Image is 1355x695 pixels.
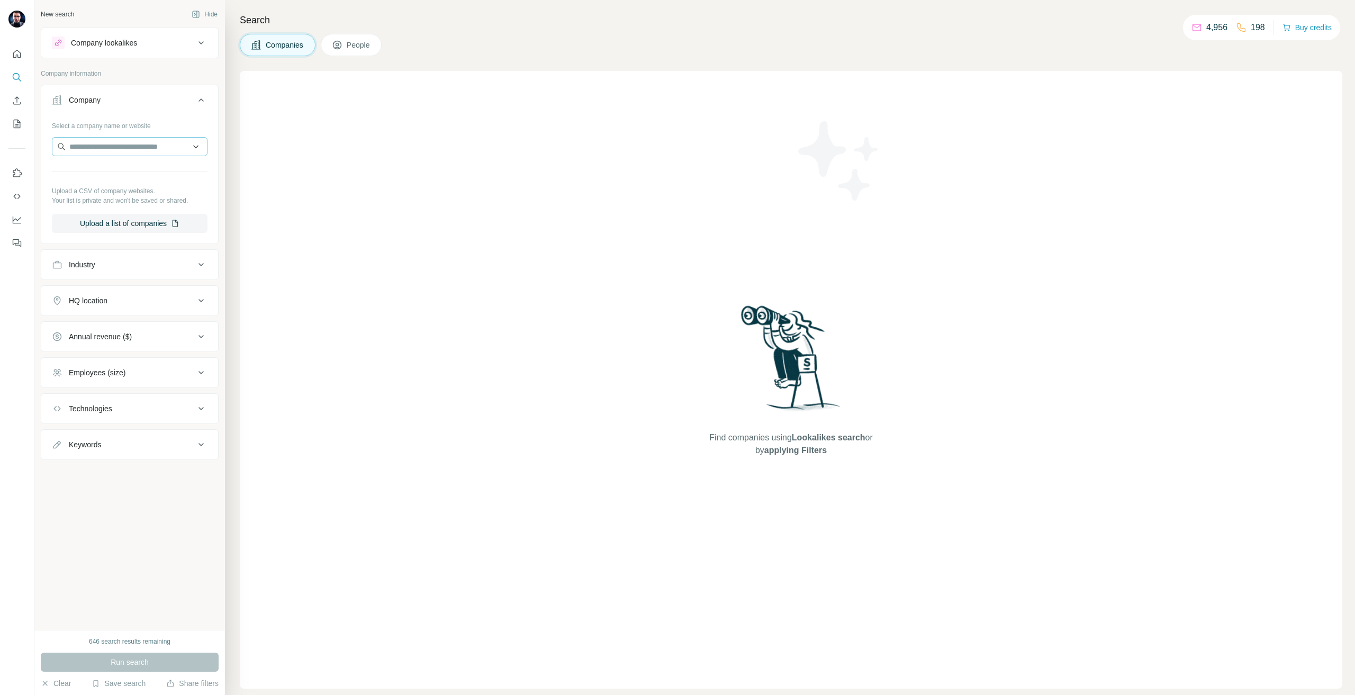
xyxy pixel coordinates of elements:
[8,233,25,252] button: Feedback
[166,678,219,689] button: Share filters
[52,117,207,131] div: Select a company name or website
[8,11,25,28] img: Avatar
[706,431,875,457] span: Find companies using or by
[69,331,132,342] div: Annual revenue ($)
[89,637,170,646] div: 646 search results remaining
[240,13,1342,28] h4: Search
[764,446,827,455] span: applying Filters
[41,69,219,78] p: Company information
[1206,21,1227,34] p: 4,956
[41,678,71,689] button: Clear
[8,164,25,183] button: Use Surfe on LinkedIn
[52,214,207,233] button: Upload a list of companies
[69,367,125,378] div: Employees (size)
[52,196,207,205] p: Your list is private and won't be saved or shared.
[41,288,218,313] button: HQ location
[41,30,218,56] button: Company lookalikes
[8,44,25,64] button: Quick start
[8,91,25,110] button: Enrich CSV
[69,259,95,270] div: Industry
[792,433,865,442] span: Lookalikes search
[41,324,218,349] button: Annual revenue ($)
[347,40,371,50] span: People
[41,87,218,117] button: Company
[69,439,101,450] div: Keywords
[41,396,218,421] button: Technologies
[184,6,225,22] button: Hide
[8,114,25,133] button: My lists
[52,186,207,196] p: Upload a CSV of company websites.
[69,403,112,414] div: Technologies
[736,303,846,421] img: Surfe Illustration - Woman searching with binoculars
[266,40,304,50] span: Companies
[8,187,25,206] button: Use Surfe API
[41,360,218,385] button: Employees (size)
[69,295,107,306] div: HQ location
[71,38,137,48] div: Company lookalikes
[8,210,25,229] button: Dashboard
[41,10,74,19] div: New search
[8,68,25,87] button: Search
[1251,21,1265,34] p: 198
[41,252,218,277] button: Industry
[41,432,218,457] button: Keywords
[1282,20,1332,35] button: Buy credits
[791,113,887,209] img: Surfe Illustration - Stars
[92,678,146,689] button: Save search
[69,95,101,105] div: Company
